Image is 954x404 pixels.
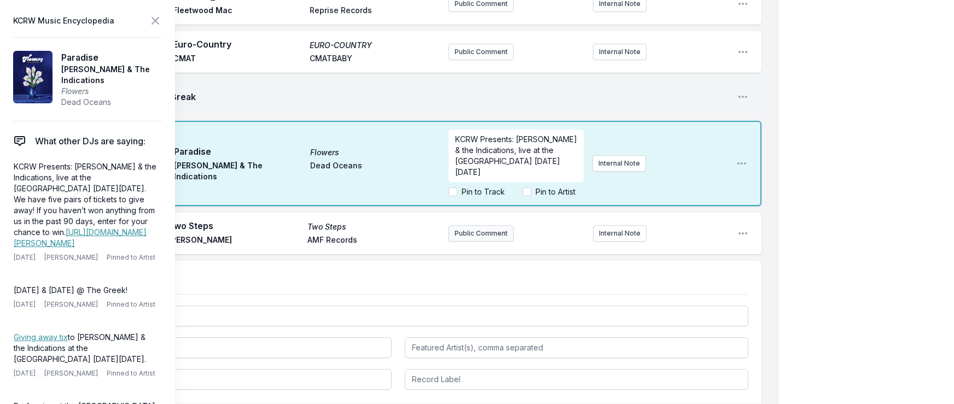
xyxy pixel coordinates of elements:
button: Public Comment [449,44,514,60]
span: Paradise [174,145,304,158]
button: Open playlist item options [737,46,748,57]
span: [PERSON_NAME] [168,235,301,248]
label: Pin to Track [462,186,505,197]
span: Euro-Country [173,38,303,51]
span: Dead Oceans [310,160,440,182]
span: Reprise Records [310,5,440,18]
span: [DATE] [14,369,36,378]
span: Fleetwood Mac [173,5,303,18]
span: Two Steps [307,221,440,232]
button: Public Comment [449,225,514,242]
span: Flowers [61,86,162,97]
p: KCRW Presents: [PERSON_NAME] & the Indications, live at the [GEOGRAPHIC_DATA] [DATE][DATE]. We ha... [14,161,157,249]
button: Open playlist item options [736,158,747,169]
img: Flowers [13,51,53,103]
span: [PERSON_NAME] [44,369,98,378]
span: [DATE] [14,253,36,262]
span: [PERSON_NAME] [44,300,98,309]
span: Break [171,90,729,103]
span: Pinned to Artist [107,300,155,309]
span: [PERSON_NAME] [44,253,98,262]
span: [PERSON_NAME] & The Indications [61,64,162,86]
input: Artist [48,337,392,358]
p: to [PERSON_NAME] & the Indications at the [GEOGRAPHIC_DATA] [DATE][DATE]. [14,332,157,365]
span: EURO-COUNTRY [310,40,440,51]
p: [DATE] & [DATE] @ The Greek! [14,285,157,296]
button: Internal Note [592,155,646,172]
span: AMF Records [307,235,440,248]
button: Internal Note [593,44,647,60]
button: Open playlist item options [737,228,748,239]
a: Giving away tix [14,332,68,342]
span: [PERSON_NAME] & The Indications [174,160,304,182]
span: CMAT [173,53,303,66]
span: KCRW Presents: [PERSON_NAME] & the Indications, live at the [GEOGRAPHIC_DATA] [DATE][DATE] [455,134,579,177]
span: Flowers [310,147,440,158]
input: Track Title [48,306,748,326]
input: Record Label [405,369,748,390]
span: Pinned to Artist [107,253,155,262]
span: Pinned to Artist [107,369,155,378]
label: Pin to Artist [536,186,575,197]
span: KCRW Music Encyclopedia [13,13,114,28]
input: Featured Artist(s), comma separated [405,337,748,358]
button: Open playlist item options [737,91,748,102]
a: [URL][DOMAIN_NAME][PERSON_NAME] [14,227,147,248]
span: What other DJs are saying: [35,134,146,148]
span: Paradise [61,51,162,64]
span: CMATBABY [310,53,440,66]
button: Internal Note [593,225,647,242]
input: Album Title [48,369,392,390]
span: Two Steps [168,219,301,232]
span: [DATE] [14,300,36,309]
span: Dead Oceans [61,97,162,108]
